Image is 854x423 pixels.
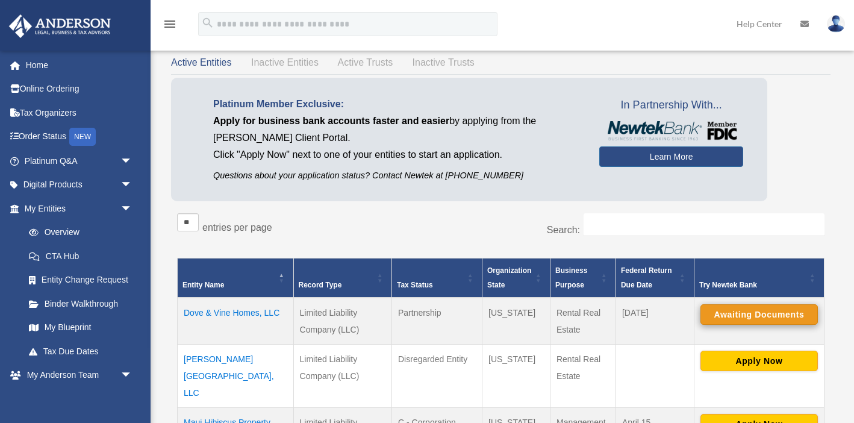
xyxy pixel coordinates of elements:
span: arrow_drop_down [120,173,145,198]
td: Limited Liability Company (LLC) [293,298,391,345]
th: Entity Name: Activate to invert sorting [178,258,294,298]
span: arrow_drop_down [120,196,145,221]
i: menu [163,17,177,31]
span: Business Purpose [555,266,587,289]
span: Inactive Entities [251,57,319,67]
a: Binder Walkthrough [17,292,145,316]
a: Tax Due Dates [17,339,145,363]
a: Tax Organizers [8,101,151,125]
span: arrow_drop_down [120,363,145,388]
div: Try Newtek Bank [699,278,806,292]
a: My Entitiesarrow_drop_down [8,196,145,221]
label: entries per page [202,222,272,233]
th: Federal Return Due Date: Activate to sort [616,258,694,298]
a: Learn More [599,146,743,167]
label: Search: [547,225,580,235]
a: Order StatusNEW [8,125,151,149]
img: NewtekBankLogoSM.png [605,121,737,140]
button: Apply Now [700,351,818,371]
td: Limited Liability Company (LLC) [293,344,391,407]
td: [DATE] [616,298,694,345]
span: arrow_drop_down [120,149,145,174]
th: Organization State: Activate to sort [482,258,550,298]
img: User Pic [827,15,845,33]
th: Tax Status: Activate to sort [392,258,482,298]
span: Active Trusts [338,57,393,67]
th: Business Purpose: Activate to sort [550,258,616,298]
a: Online Ordering [8,77,151,101]
span: Apply for business bank accounts faster and easier [213,116,449,126]
img: Anderson Advisors Platinum Portal [5,14,114,38]
i: search [201,16,214,30]
td: Rental Real Estate [550,298,616,345]
a: My Blueprint [17,316,145,340]
span: In Partnership With... [599,96,743,115]
span: Entity Name [182,281,224,289]
button: Awaiting Documents [700,304,818,325]
a: Platinum Q&Aarrow_drop_down [8,149,151,173]
td: Rental Real Estate [550,344,616,407]
a: menu [163,21,177,31]
a: Digital Productsarrow_drop_down [8,173,151,197]
td: Dove & Vine Homes, LLC [178,298,294,345]
p: Click "Apply Now" next to one of your entities to start an application. [213,146,581,163]
a: Entity Change Request [17,268,145,292]
span: Active Entities [171,57,231,67]
a: CTA Hub [17,244,145,268]
th: Record Type: Activate to sort [293,258,391,298]
td: [US_STATE] [482,298,550,345]
a: Home [8,53,151,77]
p: Questions about your application status? Contact Newtek at [PHONE_NUMBER] [213,168,581,183]
span: Inactive Trusts [413,57,475,67]
span: Tax Status [397,281,433,289]
td: Disregarded Entity [392,344,482,407]
div: NEW [69,128,96,146]
span: Record Type [299,281,342,289]
span: Organization State [487,266,531,289]
td: Partnership [392,298,482,345]
p: Platinum Member Exclusive: [213,96,581,113]
td: [US_STATE] [482,344,550,407]
th: Try Newtek Bank : Activate to sort [694,258,824,298]
a: My Anderson Teamarrow_drop_down [8,363,151,387]
td: [PERSON_NAME][GEOGRAPHIC_DATA], LLC [178,344,294,407]
a: Overview [17,221,139,245]
span: Federal Return Due Date [621,266,672,289]
p: by applying from the [PERSON_NAME] Client Portal. [213,113,581,146]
